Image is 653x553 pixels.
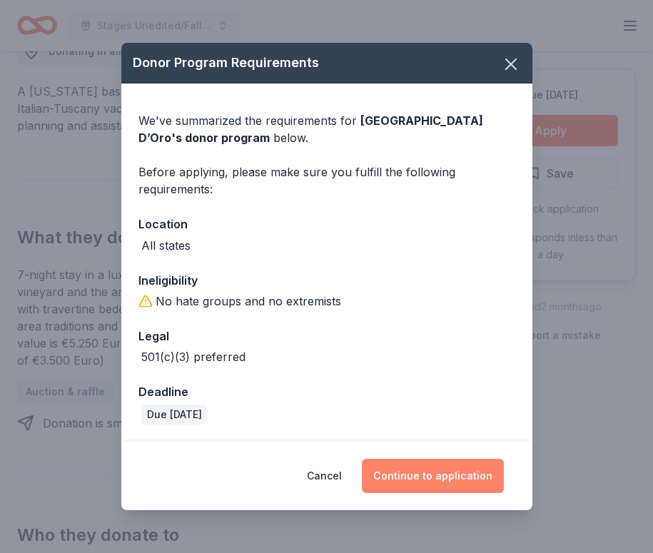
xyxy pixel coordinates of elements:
button: Cancel [307,459,342,493]
button: Continue to application [362,459,504,493]
div: Deadline [138,382,515,401]
div: All states [141,237,191,254]
div: Before applying, please make sure you fulfill the following requirements: [138,163,515,198]
div: We've summarized the requirements for below. [138,112,515,146]
div: Due [DATE] [141,405,208,425]
div: Location [138,215,515,233]
div: Ineligibility [138,271,515,290]
div: Donor Program Requirements [121,43,532,83]
div: 501(c)(3) preferred [141,348,245,365]
div: Legal [138,327,515,345]
div: No hate groups and no extremists [156,293,341,310]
